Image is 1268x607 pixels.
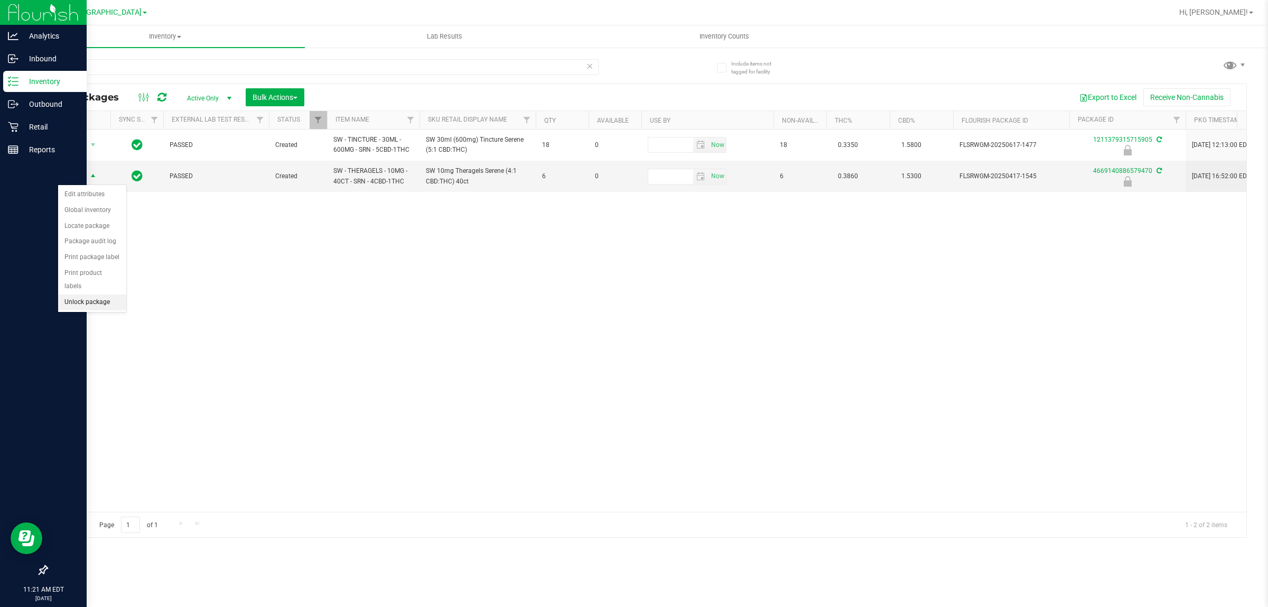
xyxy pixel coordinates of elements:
[896,137,927,153] span: 1.5800
[132,137,143,152] span: In Sync
[708,137,726,152] span: select
[780,140,820,150] span: 18
[90,517,166,533] span: Page of 1
[708,169,726,184] span: Set Current date
[597,117,629,124] a: Available
[5,585,82,594] p: 11:21 AM EDT
[542,140,582,150] span: 18
[5,594,82,602] p: [DATE]
[1093,136,1152,143] a: 1211379315715905
[426,166,529,186] span: SW 10mg Theragels Serene (4:1 CBD:THC) 40ct
[1073,88,1143,106] button: Export to Excel
[18,121,82,133] p: Retail
[685,32,763,41] span: Inventory Counts
[87,169,100,184] span: select
[58,187,126,203] li: Edit attributes
[87,137,100,152] span: select
[58,218,126,234] li: Locate package
[58,203,126,218] li: Global inventory
[305,25,584,48] a: Lab Results
[731,60,784,76] span: Include items not tagged for facility
[18,75,82,88] p: Inventory
[18,52,82,65] p: Inbound
[275,171,321,181] span: Created
[959,171,1063,181] span: FLSRWGM-20250417-1545
[58,250,126,265] li: Print package label
[833,137,863,153] span: 0.3350
[333,135,413,155] span: SW - TINCTURE - 30ML - 600MG - SRN - 5CBD-1THC
[708,137,726,153] span: Set Current date
[8,31,18,41] inline-svg: Analytics
[8,122,18,132] inline-svg: Retail
[782,117,829,124] a: Non-Available
[1194,116,1256,124] a: Pkg Timestamp
[18,30,82,42] p: Analytics
[1155,167,1162,174] span: Sync from Compliance System
[170,171,263,181] span: PASSED
[46,59,599,75] input: Search Package ID, Item Name, SKU, Lot or Part Number...
[1068,145,1187,155] div: Newly Received
[402,111,419,129] a: Filter
[146,111,163,129] a: Filter
[55,91,129,103] span: All Packages
[1192,171,1251,181] span: [DATE] 16:52:00 EDT
[426,135,529,155] span: SW 30ml (600mg) Tincture Serene (5:1 CBD:THC)
[650,117,670,124] a: Use By
[58,265,126,295] li: Print product labels
[11,522,42,554] iframe: Resource center
[898,117,915,124] a: CBD%
[333,166,413,186] span: SW - THERAGELS - 10MG - 40CT - SRN - 4CBD-1THC
[1068,176,1187,187] div: Newly Received
[595,171,635,181] span: 0
[253,93,297,102] span: Bulk Actions
[1155,136,1162,143] span: Sync from Compliance System
[780,171,820,181] span: 6
[542,171,582,181] span: 6
[413,32,477,41] span: Lab Results
[275,140,321,150] span: Created
[962,117,1028,124] a: Flourish Package ID
[8,76,18,87] inline-svg: Inventory
[8,99,18,109] inline-svg: Outbound
[1093,167,1152,174] a: 4669140886579470
[251,111,269,129] a: Filter
[335,116,369,123] a: Item Name
[18,143,82,156] p: Reports
[693,137,708,152] span: select
[835,117,852,124] a: THC%
[170,140,263,150] span: PASSED
[1168,111,1186,129] a: Filter
[310,111,327,129] a: Filter
[8,53,18,64] inline-svg: Inbound
[544,117,556,124] a: Qty
[584,25,864,48] a: Inventory Counts
[693,169,708,184] span: select
[1179,8,1248,16] span: Hi, [PERSON_NAME]!
[595,140,635,150] span: 0
[8,144,18,155] inline-svg: Reports
[119,116,160,123] a: Sync Status
[896,169,927,184] span: 1.5300
[58,234,126,250] li: Package audit log
[1143,88,1230,106] button: Receive Non-Cannabis
[58,295,126,310] li: Unlock package
[69,8,142,17] span: [GEOGRAPHIC_DATA]
[428,116,507,123] a: Sku Retail Display Name
[25,25,305,48] a: Inventory
[959,140,1063,150] span: FLSRWGM-20250617-1477
[586,59,593,73] span: Clear
[1192,140,1251,150] span: [DATE] 12:13:00 EDT
[1078,116,1114,123] a: Package ID
[1177,517,1236,532] span: 1 - 2 of 2 items
[121,517,140,533] input: 1
[518,111,536,129] a: Filter
[708,169,726,184] span: select
[833,169,863,184] span: 0.3860
[18,98,82,111] p: Outbound
[277,116,300,123] a: Status
[132,169,143,183] span: In Sync
[25,32,305,41] span: Inventory
[246,88,304,106] button: Bulk Actions
[172,116,255,123] a: External Lab Test Result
